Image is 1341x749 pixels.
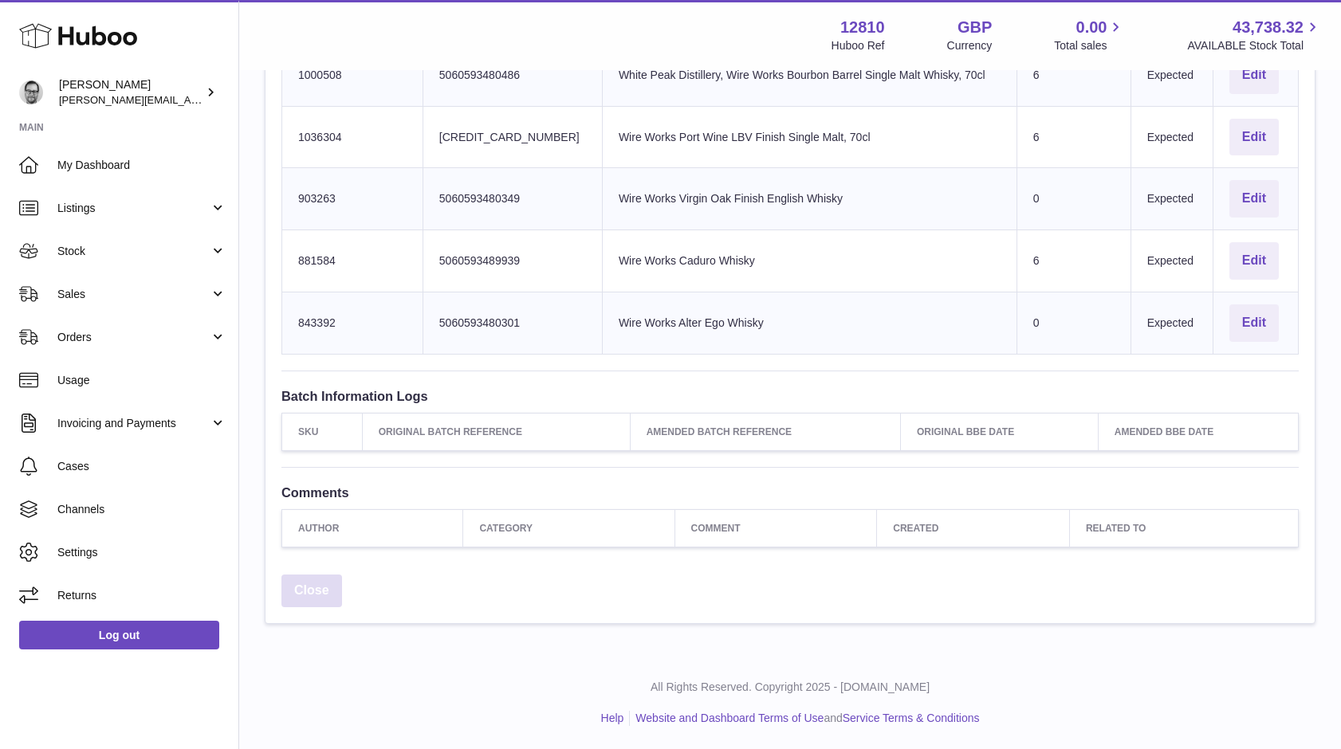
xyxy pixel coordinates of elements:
[176,102,269,112] div: Keywords by Traffic
[1017,292,1131,355] td: 0
[45,25,78,38] div: v 4.0.25
[1017,230,1131,292] td: 6
[61,102,143,112] div: Domain Overview
[1098,413,1298,450] th: Amended BBE Date
[1229,57,1279,94] button: Edit
[57,502,226,517] span: Channels
[674,510,877,547] th: Comment
[57,416,210,431] span: Invoicing and Payments
[1187,38,1322,53] span: AVAILABLE Stock Total
[19,621,219,649] a: Log out
[423,230,602,292] td: 5060593489939
[1131,168,1213,230] td: Expected
[423,106,602,168] td: [CREDIT_CARD_NUMBER]
[423,292,602,355] td: 5060593480301
[1229,119,1279,156] button: Edit
[41,41,175,54] div: Domain: [DOMAIN_NAME]
[601,712,624,724] a: Help
[282,510,463,547] th: Author
[26,25,38,38] img: logo_orange.svg
[281,387,1299,405] h3: Batch Information Logs
[635,712,824,724] a: Website and Dashboard Terms of Use
[630,711,979,726] li: and
[282,413,363,450] th: SKU
[602,168,1017,230] td: Wire Works Virgin Oak Finish English Whisky
[159,100,171,113] img: tab_keywords_by_traffic_grey.svg
[832,38,885,53] div: Huboo Ref
[57,201,210,216] span: Listings
[602,106,1017,168] td: Wire Works Port Wine LBV Finish Single Malt, 70cl
[602,44,1017,106] td: White Peak Distillery, Wire Works Bourbon Barrel Single Malt Whisky, 70cl
[1076,17,1107,38] span: 0.00
[958,17,992,38] strong: GBP
[1229,180,1279,218] button: Edit
[602,292,1017,355] td: Wire Works Alter Ego Whisky
[43,100,56,113] img: tab_domain_overview_orange.svg
[59,77,203,108] div: [PERSON_NAME]
[57,287,210,302] span: Sales
[1017,44,1131,106] td: 6
[1017,168,1131,230] td: 0
[362,413,630,450] th: Original Batch Reference
[1054,17,1125,53] a: 0.00 Total sales
[1131,106,1213,168] td: Expected
[252,680,1328,695] p: All Rights Reserved. Copyright 2025 - [DOMAIN_NAME]
[57,158,226,173] span: My Dashboard
[423,44,602,106] td: 5060593480486
[57,459,226,474] span: Cases
[1229,304,1279,342] button: Edit
[57,588,226,603] span: Returns
[282,230,423,292] td: 881584
[1069,510,1298,547] th: Related to
[877,510,1070,547] th: Created
[947,38,993,53] div: Currency
[630,413,900,450] th: Amended Batch Reference
[1131,230,1213,292] td: Expected
[1229,242,1279,280] button: Edit
[281,484,1299,501] h3: Comments
[57,330,210,345] span: Orders
[1233,17,1304,38] span: 43,738.32
[282,292,423,355] td: 843392
[1054,38,1125,53] span: Total sales
[1187,17,1322,53] a: 43,738.32 AVAILABLE Stock Total
[59,93,320,106] span: [PERSON_NAME][EMAIL_ADDRESS][DOMAIN_NAME]
[281,574,342,607] a: Close
[282,106,423,168] td: 1036304
[57,244,210,259] span: Stock
[57,373,226,388] span: Usage
[282,44,423,106] td: 1000508
[282,168,423,230] td: 903263
[1017,106,1131,168] td: 6
[57,545,226,560] span: Settings
[19,80,43,104] img: alex@digidistiller.com
[840,17,885,38] strong: 12810
[423,168,602,230] td: 5060593480349
[1131,44,1213,106] td: Expected
[843,712,980,724] a: Service Terms & Conditions
[900,413,1098,450] th: Original BBE Date
[602,230,1017,292] td: Wire Works Caduro Whisky
[463,510,674,547] th: Category
[1131,292,1213,355] td: Expected
[26,41,38,54] img: website_grey.svg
